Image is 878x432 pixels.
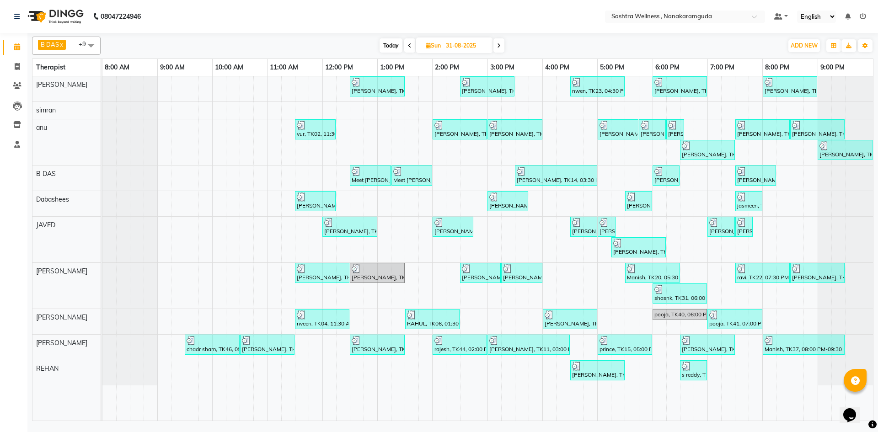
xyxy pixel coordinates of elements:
[791,121,844,138] div: [PERSON_NAME], TK48, 08:30 PM-09:30 PM, THREADING -EYERBROWS
[488,61,517,74] a: 3:00 PM
[102,61,132,74] a: 8:00 AM
[626,192,651,210] div: [PERSON_NAME], TK30, 05:30 PM-06:00 PM, GEL SET - TOUCH UP
[626,264,679,282] div: Manish, TK20, 05:30 PM-06:30 PM, NEAR BUY VOUCHERS - Swedish Classic Full Body Massage 60 mins+sh...
[241,336,294,353] div: [PERSON_NAME], TK01, 10:30 AM-11:30 AM, NEAR BUY VOUCHERS - Baliness Classic Full body massage 60...
[423,42,443,49] span: Sun
[612,239,665,256] div: [PERSON_NAME], TK19, 05:15 PM-06:15 PM, HAIR SPA - BASIC MEN
[36,339,87,347] span: [PERSON_NAME]
[351,78,404,95] div: [PERSON_NAME], TK08, 12:30 PM-01:30 PM, CLASSIC MASSAGES -Head Massage ( 60 mins )
[599,218,615,235] div: [PERSON_NAME], TK19, 05:00 PM-05:20 PM, HAIR CUT FOR MEN -[PERSON_NAME] Trim
[764,336,844,353] div: Manish, TK37, 08:00 PM-09:30 PM, NEAR BUY VOUCHERS - Aroma/Swedish Classic Full Body Massage (90 ...
[351,336,404,353] div: [PERSON_NAME], TK05, 12:30 PM-01:30 PM, NEAR BUY VOUCHERS - Aroma Classic Full Body Massage(60 mi...
[158,61,187,74] a: 9:00 AM
[791,42,818,49] span: ADD NEW
[323,218,376,235] div: [PERSON_NAME], TK16, 12:00 PM-01:00 PM, NEAR BUY VOUCHERS - men Hair cut+hair wash+styling
[36,106,56,114] span: simran
[268,61,300,74] a: 11:00 AM
[36,63,65,71] span: Therapist
[516,167,596,184] div: [PERSON_NAME], TK14, 03:30 PM-05:00 PM, GEL SET - GEL NEW SET+GEL POLISH
[23,4,86,29] img: logo
[791,264,844,282] div: [PERSON_NAME], TK36, 08:30 PM-09:30 PM, NEAR BUY VOUCHERS - Baliness Classic Full body massage 60...
[667,121,683,138] div: [PERSON_NAME], TK24, 06:15 PM-06:35 PM, STRIPLESS WAXING -Under Arms
[406,310,459,328] div: RAHUL, TK06, 01:30 PM-02:30 PM, NEAR BUY VOUCHERS - Aroma Classic Full Body Massage(60 mins+showe...
[788,39,820,52] button: ADD NEW
[598,61,626,74] a: 5:00 PM
[736,121,789,138] div: [PERSON_NAME], TK27, 07:30 PM-08:30 PM, THREADING -EYERBROWS
[443,39,489,53] input: 2025-08-31
[41,41,59,48] span: B DAS
[434,218,472,235] div: [PERSON_NAME], TK17, 02:00 PM-02:45 PM, HAIR STYLING FOR WOMEN -Blow dry medium with wash
[599,336,651,353] div: prince, TK15, 05:00 PM-06:00 PM, CLASSIC MASSAGES -Aromatherapy ( 60 mins )
[708,61,737,74] a: 7:00 PM
[488,336,569,353] div: [PERSON_NAME], TK11, 03:00 PM-04:30 PM, NEAR BUY VOUCHERS - Aroma/Swedish Classic Full Body Massa...
[434,121,486,138] div: [PERSON_NAME], TK12, 02:00 PM-03:00 PM, THREADING -EYERBROWS
[36,313,87,321] span: [PERSON_NAME]
[59,41,63,48] a: x
[653,167,679,184] div: [PERSON_NAME], TK21, 06:00 PM-06:30 PM, GEL SET - TOUCH UP
[640,121,665,138] div: [PERSON_NAME], TK24, 05:45 PM-06:15 PM, ADVANCE FLAVOUR WAXING -Full Hands
[36,364,59,373] span: REHAN
[378,61,407,74] a: 1:00 PM
[461,264,500,282] div: [PERSON_NAME], TK13, 02:30 PM-03:15 PM, PEDICURE -Spa Pedicure
[736,264,789,282] div: ravi, TK22, 07:30 PM-08:30 PM, NEAR BUY VOUCHERS - Swedish Classic Full Body Massage 60 mins+show...
[392,167,431,184] div: Meet [PERSON_NAME], TK10, 01:15 PM-02:00 PM, GEL SET - CALIENTE GEL POLISH TOES
[840,395,869,423] iframe: chat widget
[502,264,541,282] div: [PERSON_NAME], TK13, 03:15 PM-04:00 PM, MANICURE -Spa Manicure
[186,336,239,353] div: chadr sham, TK46, 09:30 AM-10:30 AM, NEAR BUY VOUCHERS - Aroma Classic Full Body Massage(60 mins+...
[351,167,390,184] div: Meet [PERSON_NAME], TK10, 12:30 PM-01:15 PM, GEL SET - GEL REFILL+GEL POLISH
[736,218,752,235] div: [PERSON_NAME], TK35, 07:30 PM-07:50 PM, HAIR CUT FOR MEN -[PERSON_NAME] Trim
[681,362,706,379] div: s reddy, TK45, 06:30 PM-07:00 PM, HAIR STYLING FOR WOMEN -Flat Blow Dry upto shoulder with wash
[351,264,404,282] div: [PERSON_NAME], TK08, 12:30 PM-01:30 PM, CLASSIC MASSAGES -Head Massage ( 60 mins )
[736,167,775,184] div: [PERSON_NAME], TK26, 07:30 PM-08:15 PM, GEL SET - GELXT NEW SET
[599,121,637,138] div: [PERSON_NAME], TK24, 05:00 PM-05:45 PM, Brazilian Bikini
[543,61,572,74] a: 4:00 PM
[296,192,335,210] div: [PERSON_NAME] P, TK07, 11:30 AM-12:15 PM, GEL SET - GEL REFILL+GEL POLISH
[36,267,87,275] span: [PERSON_NAME]
[296,121,335,138] div: vur, TK02, 11:30 AM-12:15 PM, CLEAN- UPS -Coffee Clean -Up
[434,336,486,353] div: rajesh, TK44, 02:00 PM-03:00 PM, NEAR BUY VOUCHERS - Aroma Classic Full Body Massage(60 mins+show...
[488,121,541,138] div: [PERSON_NAME], TK12, 03:00 PM-04:00 PM, THREADING -Upper lip
[818,61,847,74] a: 9:00 PM
[571,218,596,235] div: [PERSON_NAME], TK19, 04:30 PM-05:00 PM, HAIR CUT FOR MEN -Hair cut
[36,195,69,203] span: Dabashees
[488,192,527,210] div: [PERSON_NAME], TK25, 03:00 PM-03:45 PM, GEL SET - GEL REFILL+GEL POLISH
[36,170,56,178] span: B DAS
[571,78,624,95] div: nwen, TK23, 04:30 PM-05:30 PM, NEAR BUY VOUCHERS - Swedish Classic Full Body Massage 60 mins+show...
[681,141,734,159] div: [PERSON_NAME], TK24, 06:30 PM-07:30 PM, THREADING -EYERBROWS
[653,61,682,74] a: 6:00 PM
[36,80,87,89] span: [PERSON_NAME]
[571,362,624,379] div: [PERSON_NAME], TK33, 04:30 PM-05:30 PM, CLASSIC MASSAGES -Head Massage ( 60 mins )
[764,78,816,95] div: [PERSON_NAME], TK43, 08:00 PM-09:00 PM, CLASSIC MASSAGES -Aromatherapy ( 60 mins )
[681,336,734,353] div: [PERSON_NAME], TK34, 06:30 PM-07:30 PM, NEAR BUY VOUCHERS - Aroma Classic Full Body Massage(60 mi...
[544,310,596,328] div: [PERSON_NAME], TK39, 04:00 PM-05:00 PM, CLASSIC MASSAGES -Aromatherapy ( 60 mins )
[819,141,872,159] div: [PERSON_NAME], TK48, 09:00 PM-10:00 PM, THREADING -EYERBROWS
[433,61,461,74] a: 2:00 PM
[36,123,47,132] span: anu
[708,218,734,235] div: [PERSON_NAME], TK35, 07:00 PM-07:30 PM, HAIR CUT FOR MEN -Hair cut
[736,192,761,210] div: jasmeen, TK38, 07:30 PM-08:00 PM, GEL SET - TOUCH UP
[296,264,348,282] div: [PERSON_NAME], TK08, 11:30 AM-12:30 PM, CLASSIC MASSAGES -Swedish Massage ( 60 mins )
[213,61,246,74] a: 10:00 AM
[461,78,514,95] div: [PERSON_NAME], TK18, 02:30 PM-03:30 PM, CLASSIC MASSAGES -Foot Massage ( 60 mins )
[763,61,792,74] a: 8:00 PM
[653,285,706,302] div: shasnk, TK31, 06:00 PM-07:00 PM, NEAR BUY VOUCHERS - Swedish Classic Full Body Massage 60 mins+sh...
[296,310,348,328] div: nveen, TK04, 11:30 AM-12:30 PM, NEAR BUY VOUCHERS - Swedish Classic Full Body Massage 60 mins+sho...
[323,61,355,74] a: 12:00 PM
[101,4,141,29] b: 08047224946
[653,78,706,95] div: [PERSON_NAME], TK29, 06:00 PM-07:00 PM, NEAR BUY VOUCHERS - Aroma Classic Full Body Massage(60 mi...
[380,38,402,53] span: Today
[79,40,93,48] span: +9
[36,221,55,229] span: JAVED
[708,310,761,328] div: pooja, TK41, 07:00 PM-08:00 PM, NEAR BUY VOUCHERS - Swedish Classic Full Body Massage 60 mins+sho...
[653,310,706,319] div: pooja, TK40, 06:00 PM-07:00 PM, NEAR BUY VOUCHERS - Swedish Classic Full Body Massage 60 mins+sho...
